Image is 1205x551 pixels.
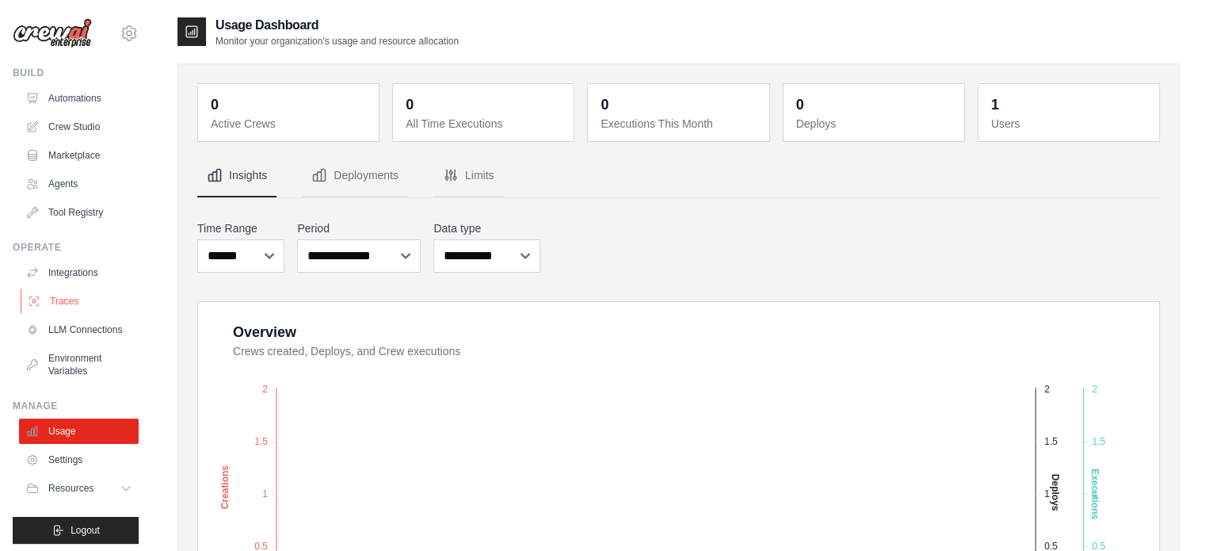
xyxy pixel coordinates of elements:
[302,155,408,197] button: Deployments
[19,260,139,285] a: Integrations
[262,383,268,394] tspan: 2
[991,116,1150,132] dt: Users
[19,143,139,168] a: Marketplace
[13,241,139,254] div: Operate
[197,155,276,197] button: Insights
[13,400,139,412] div: Manage
[19,114,139,140] a: Crew Studio
[19,200,139,225] a: Tool Registry
[19,447,139,473] a: Settings
[215,35,459,48] p: Monitor your organization's usage and resource allocation
[21,289,140,314] a: Traces
[601,94,608,116] div: 0
[71,524,100,537] span: Logout
[19,476,139,501] button: Resources
[1092,383,1097,394] tspan: 2
[406,94,414,116] div: 0
[297,220,421,236] label: Period
[233,321,296,343] div: Overview
[215,16,459,35] h2: Usage Dashboard
[197,155,1160,197] nav: Tabs
[796,94,804,116] div: 0
[1092,435,1105,446] tspan: 1.5
[48,482,93,495] span: Resources
[796,116,955,132] dt: Deploys
[433,155,504,197] button: Limits
[1050,473,1061,511] text: Deploys
[19,86,139,111] a: Automations
[13,517,139,544] button: Logout
[1089,469,1100,519] text: Executions
[1044,435,1058,446] tspan: 1.5
[13,67,139,79] div: Build
[19,346,139,384] a: Environment Variables
[197,220,284,236] label: Time Range
[1044,488,1050,499] tspan: 1
[19,317,139,342] a: LLM Connections
[1044,383,1050,394] tspan: 2
[19,419,139,444] a: Usage
[433,220,540,236] label: Data type
[211,116,369,132] dt: Active Crews
[254,435,268,446] tspan: 1.5
[219,465,231,509] text: Creations
[211,94,219,116] div: 0
[233,343,1140,359] dt: Crews created, Deploys, and Crew executions
[13,18,92,48] img: Logo
[262,488,268,499] tspan: 1
[601,116,759,132] dt: Executions This Month
[406,116,564,132] dt: All Time Executions
[19,171,139,197] a: Agents
[991,94,999,116] div: 1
